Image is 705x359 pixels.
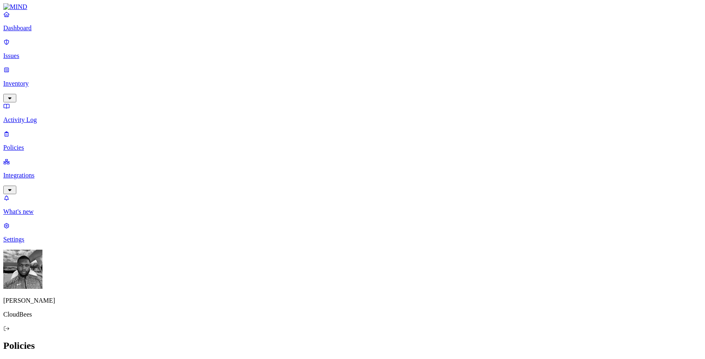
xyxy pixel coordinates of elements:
a: Activity Log [3,102,702,124]
a: MIND [3,3,702,11]
p: Issues [3,52,702,60]
p: CloudBees [3,311,702,318]
p: [PERSON_NAME] [3,297,702,304]
a: Integrations [3,158,702,193]
p: Settings [3,236,702,243]
p: Inventory [3,80,702,87]
img: MIND [3,3,27,11]
a: What's new [3,194,702,215]
a: Issues [3,38,702,60]
p: Activity Log [3,116,702,124]
p: Integrations [3,172,702,179]
img: Cameron White [3,250,42,289]
a: Dashboard [3,11,702,32]
a: Settings [3,222,702,243]
p: Policies [3,144,702,151]
a: Inventory [3,66,702,101]
h2: Policies [3,340,702,351]
p: Dashboard [3,24,702,32]
a: Policies [3,130,702,151]
p: What's new [3,208,702,215]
